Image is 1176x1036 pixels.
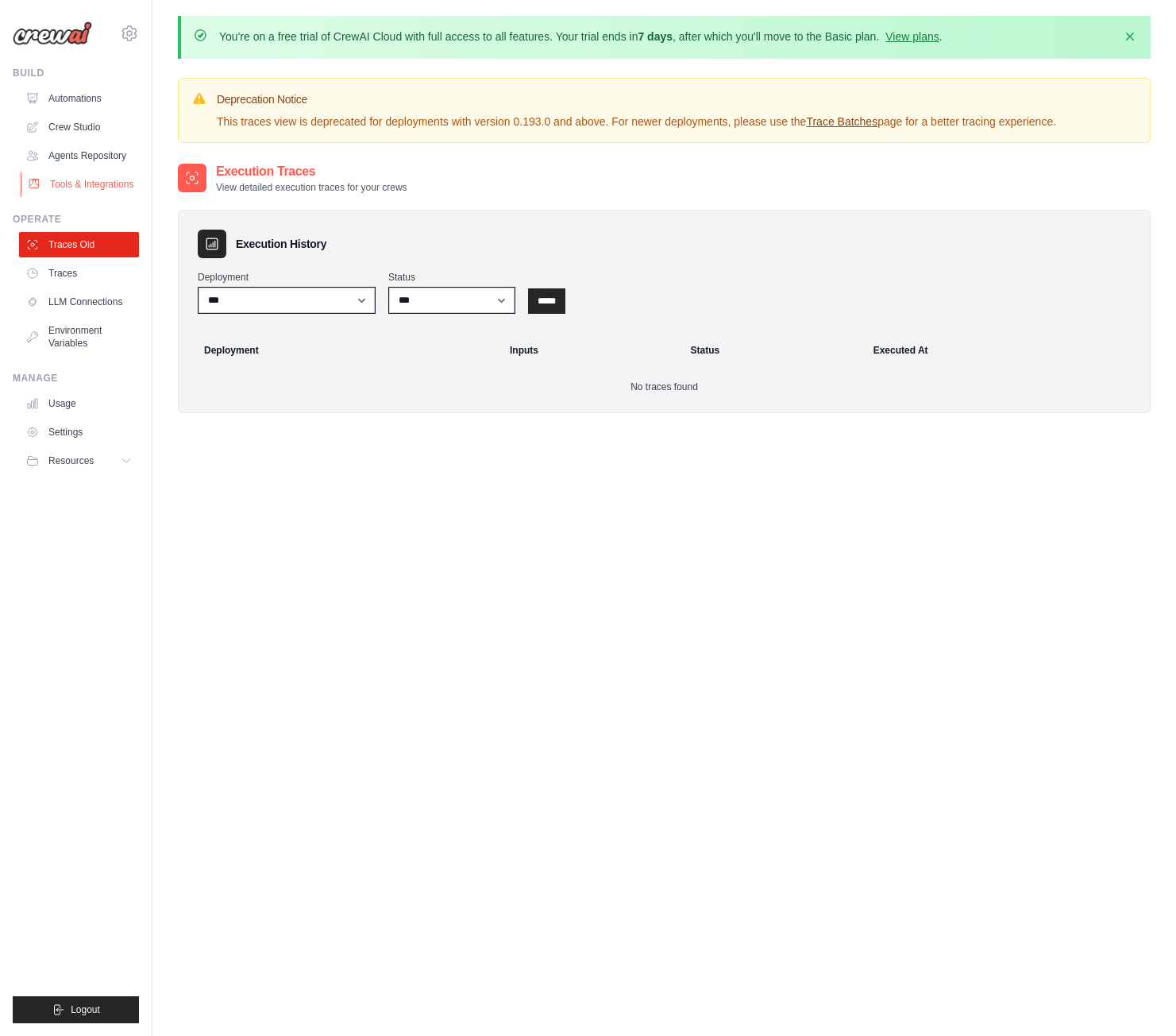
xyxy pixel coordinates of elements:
h3: Deprecation Notice [217,91,1056,107]
th: Deployment [185,333,500,368]
p: View detailed execution traces for your crews [216,181,407,194]
h2: Execution Traces [216,162,407,181]
span: Resources [48,454,94,467]
th: Inputs [500,333,681,368]
a: Automations [19,86,139,111]
div: Operate [13,213,139,226]
th: Status [681,333,864,368]
a: Usage [19,391,139,416]
a: Crew Studio [19,114,139,140]
p: This traces view is deprecated for deployments with version 0.193.0 and above. For newer deployme... [217,114,1056,129]
p: No traces found [198,381,1131,393]
label: Status [388,271,515,284]
p: You're on a free trial of CrewAI Cloud with full access to all features. Your trial ends in , aft... [219,29,943,44]
a: Agents Repository [19,143,139,168]
label: Deployment [198,271,376,284]
a: Tools & Integrations [21,172,141,197]
span: Logout [71,1003,100,1016]
button: Logout [13,996,139,1023]
div: Build [13,67,139,79]
div: Manage [13,372,139,385]
img: Logo [13,21,92,45]
a: LLM Connections [19,289,139,315]
a: Traces Old [19,232,139,257]
a: View plans [885,30,939,43]
a: Trace Batches [806,115,877,128]
h3: Execution History [236,236,326,252]
button: Resources [19,448,139,474]
a: Environment Variables [19,318,139,356]
a: Settings [19,419,139,445]
a: Traces [19,261,139,286]
strong: 7 days [638,30,673,43]
th: Executed At [864,333,1143,368]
